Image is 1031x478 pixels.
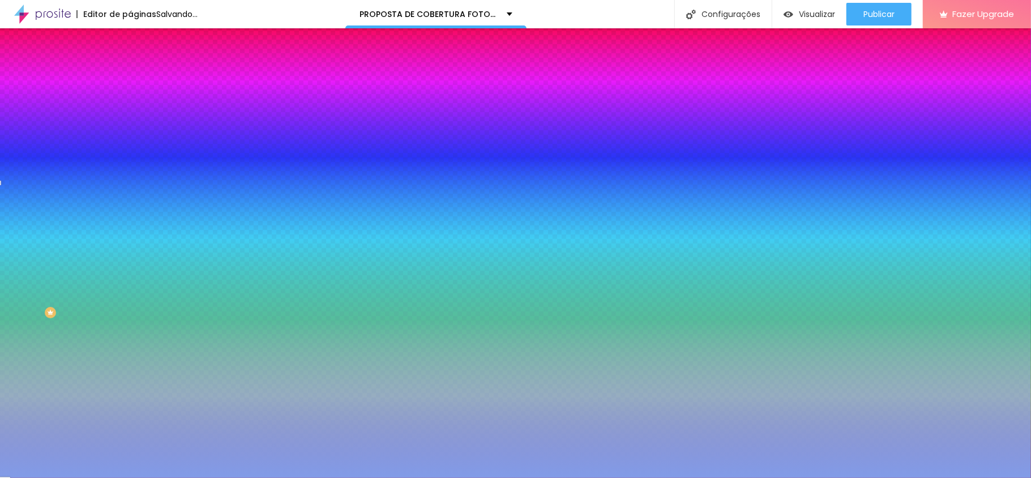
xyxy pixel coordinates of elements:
span: Visualizar [799,10,835,19]
p: PROPOSTA DE COBERTURA FOTOGRÁFICA DE ANIVERÁRIO. [360,10,498,18]
img: Icone [686,10,696,19]
img: view-1.svg [784,10,793,19]
span: Fazer Upgrade [952,9,1014,19]
div: Editor de páginas [76,10,156,18]
button: Publicar [846,3,912,25]
button: Visualizar [772,3,846,25]
div: Salvando... [156,10,198,18]
span: Publicar [863,10,895,19]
